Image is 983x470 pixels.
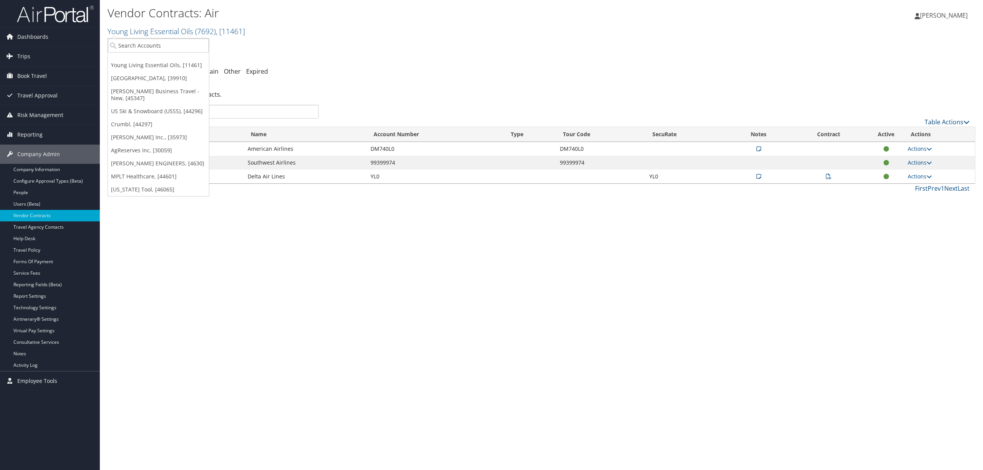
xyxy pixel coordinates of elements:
a: [PERSON_NAME] Inc., [35973] [108,131,209,144]
div: 1 to 3 of records [113,184,319,197]
th: Type: activate to sort column ascending [504,127,556,142]
a: [GEOGRAPHIC_DATA], [39910] [108,72,209,85]
th: Tour Code: activate to sort column ascending [556,127,645,142]
a: First [915,184,928,193]
a: [PERSON_NAME] ENGINEERS, [4630] [108,157,209,170]
a: Actions [908,159,932,166]
a: Table Actions [925,118,970,126]
a: Crumbl, [44297] [108,118,209,131]
td: American Airlines [244,142,367,156]
span: Trips [17,47,30,66]
th: Name: activate to sort column ascending [244,127,367,142]
a: Last [958,184,970,193]
a: Young Living Essential Oils, [11461] [108,59,209,72]
input: Search Accounts [108,38,209,53]
a: [US_STATE] Tool, [46065] [108,183,209,196]
img: airportal-logo.png [17,5,94,23]
h1: Vendor Contracts: Air [108,5,686,21]
th: Contract: activate to sort column descending [789,127,868,142]
span: Dashboards [17,27,48,46]
th: Notes: activate to sort column ascending [728,127,789,142]
a: MPLT Healthcare, [44601] [108,170,209,183]
th: Active: activate to sort column ascending [869,127,904,142]
input: Search [113,105,319,119]
td: DM740L0 [367,142,503,156]
th: SecuRate: activate to sort column ascending [645,127,729,142]
a: US Ski & Snowboard (USSS), [44296] [108,105,209,118]
a: [PERSON_NAME] [915,4,975,27]
a: Next [944,184,958,193]
span: ( 7692 ) [195,26,216,36]
a: AgReserves Inc, [30059] [108,144,209,157]
a: Expired [246,67,268,76]
span: Employee Tools [17,371,57,391]
a: [PERSON_NAME] Business Travel - New, [45347] [108,85,209,105]
span: Reporting [17,125,43,144]
td: Southwest Airlines [244,156,367,170]
td: 99399974 [556,156,645,170]
td: DM740L0 [556,142,645,156]
a: Other [224,67,241,76]
td: YL0 [367,170,503,183]
a: Young Living Essential Oils [108,26,245,36]
span: Risk Management [17,106,63,125]
span: , [ 11461 ] [216,26,245,36]
a: Actions [908,173,932,180]
a: Prev [928,184,941,193]
td: 99399974 [367,156,503,170]
th: Actions [904,127,975,142]
th: Account Number: activate to sort column ascending [367,127,503,142]
span: [PERSON_NAME] [920,11,968,20]
a: 1 [941,184,944,193]
a: Actions [908,145,932,152]
span: Company Admin [17,145,60,164]
span: Book Travel [17,66,47,86]
div: There are contracts. [108,84,975,105]
td: Delta Air Lines [244,170,367,183]
td: YL0 [645,170,729,183]
span: Travel Approval [17,86,58,105]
